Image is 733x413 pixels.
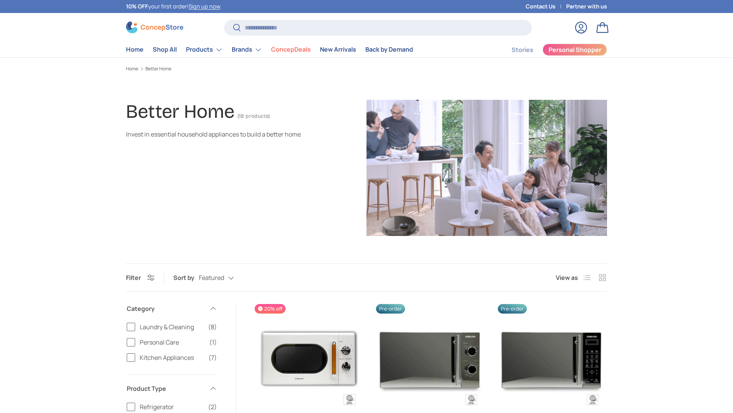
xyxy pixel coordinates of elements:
[320,42,356,57] a: New Arrivals
[199,271,249,285] button: Featured
[255,304,286,314] span: 20% off
[140,402,203,411] span: Refrigerator
[126,3,148,10] strong: 10% OFF
[493,42,607,57] nav: Secondary
[498,304,527,314] span: Pre-order
[140,338,205,347] span: Personal Care
[526,2,566,11] a: Contact Us
[208,322,217,332] span: (8)
[126,100,234,123] h1: Better Home
[126,65,607,72] nav: Breadcrumbs
[173,273,199,282] label: Sort by
[126,130,324,139] div: Invest in essential household appliances to build a better home
[126,21,183,33] img: ConcepStore
[512,42,533,57] a: Stories
[366,100,607,236] img: Better Home
[237,113,270,119] span: (18 products)
[127,375,217,402] summary: Product Type
[186,42,223,57] a: Products
[209,338,217,347] span: (1)
[127,295,217,322] summary: Category
[227,42,266,57] summary: Brands
[189,3,220,10] a: Sign up now
[271,42,311,57] a: ConcepDeals
[126,273,155,282] button: Filter
[181,42,227,57] summary: Products
[126,42,144,57] a: Home
[140,353,204,362] span: Kitchen Appliances
[127,304,205,313] span: Category
[376,304,405,314] span: Pre-order
[126,42,413,57] nav: Primary
[153,42,177,57] a: Shop All
[126,2,221,11] p: your first order! .
[199,274,224,281] span: Featured
[208,353,217,362] span: (7)
[365,42,413,57] a: Back by Demand
[566,2,607,11] a: Partner with us
[556,273,578,282] span: View as
[145,67,171,71] a: Better Home
[126,67,138,71] a: Home
[542,44,607,56] a: Personal Shopper
[127,384,205,393] span: Product Type
[232,42,262,57] a: Brands
[549,47,601,53] span: Personal Shopper
[208,402,217,411] span: (2)
[140,322,203,332] span: Laundry & Cleaning
[126,273,141,282] span: Filter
